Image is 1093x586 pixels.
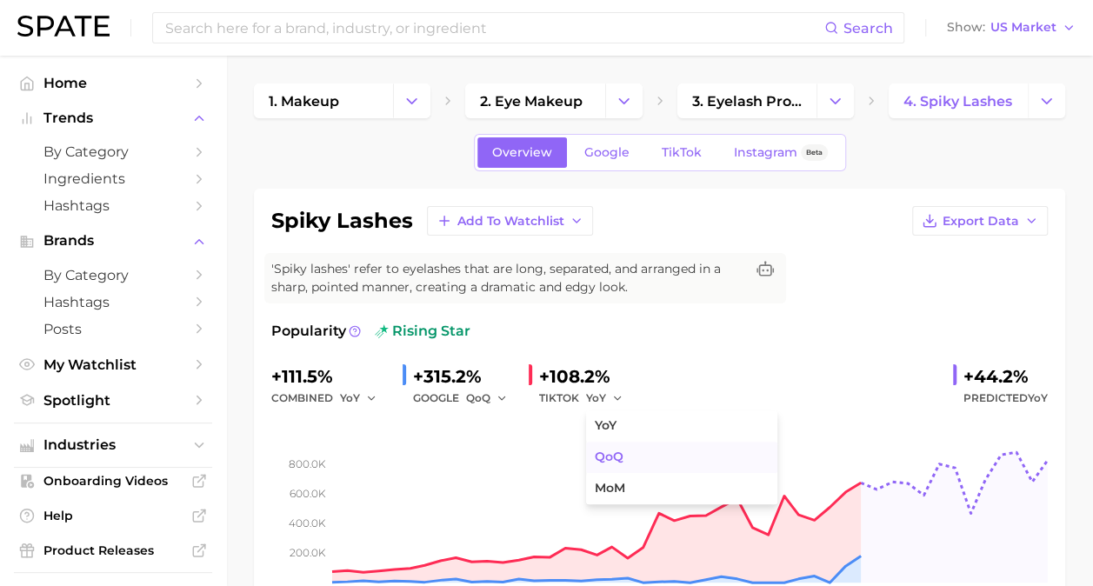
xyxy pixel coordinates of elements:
[375,321,470,342] span: rising star
[912,206,1048,236] button: Export Data
[647,137,716,168] a: TikTok
[963,363,1048,390] div: +44.2%
[43,294,183,310] span: Hashtags
[413,363,515,390] div: +315.2%
[14,165,212,192] a: Ingredients
[466,388,508,409] button: QoQ
[14,468,212,494] a: Onboarding Videos
[413,388,515,409] div: GOOGLE
[719,137,843,168] a: InstagramBeta
[271,321,346,342] span: Popularity
[43,321,183,337] span: Posts
[271,260,744,296] span: 'Spiky lashes' refer to eyelashes that are long, separated, and arranged in a sharp, pointed mann...
[14,316,212,343] a: Posts
[375,324,389,338] img: rising star
[14,503,212,529] a: Help
[1028,83,1065,118] button: Change Category
[271,363,389,390] div: +111.5%
[43,170,183,187] span: Ingredients
[947,23,985,32] span: Show
[14,432,212,458] button: Industries
[595,418,616,433] span: YoY
[269,93,339,110] span: 1. makeup
[14,387,212,414] a: Spotlight
[570,137,644,168] a: Google
[586,388,623,409] button: YoY
[271,210,413,231] h1: spiky lashes
[43,75,183,91] span: Home
[43,437,183,453] span: Industries
[480,93,583,110] span: 2. eye makeup
[14,228,212,254] button: Brands
[662,145,702,160] span: TikTok
[14,105,212,131] button: Trends
[14,138,212,165] a: by Category
[806,145,823,160] span: Beta
[271,388,389,409] div: combined
[734,145,797,160] span: Instagram
[14,537,212,563] a: Product Releases
[586,410,777,504] ul: YoY
[477,137,567,168] a: Overview
[43,543,183,558] span: Product Releases
[43,143,183,160] span: by Category
[14,289,212,316] a: Hashtags
[43,197,183,214] span: Hashtags
[692,93,802,110] span: 3. eyelash products
[492,145,552,160] span: Overview
[465,83,604,118] a: 2. eye makeup
[539,388,635,409] div: TIKTOK
[457,214,564,229] span: Add to Watchlist
[889,83,1028,118] a: 4. spiky lashes
[677,83,816,118] a: 3. eyelash products
[43,110,183,126] span: Trends
[595,481,625,496] span: MoM
[14,351,212,378] a: My Watchlist
[14,192,212,219] a: Hashtags
[816,83,854,118] button: Change Category
[943,17,1080,39] button: ShowUS Market
[14,262,212,289] a: by Category
[595,449,623,464] span: QoQ
[586,390,606,405] span: YoY
[340,388,377,409] button: YoY
[43,508,183,523] span: Help
[14,70,212,97] a: Home
[43,473,183,489] span: Onboarding Videos
[963,388,1048,409] span: Predicted
[43,392,183,409] span: Spotlight
[17,16,110,37] img: SPATE
[340,390,360,405] span: YoY
[584,145,630,160] span: Google
[903,93,1012,110] span: 4. spiky lashes
[539,363,635,390] div: +108.2%
[43,267,183,283] span: by Category
[990,23,1056,32] span: US Market
[605,83,643,118] button: Change Category
[466,390,490,405] span: QoQ
[393,83,430,118] button: Change Category
[943,214,1019,229] span: Export Data
[843,20,893,37] span: Search
[1028,391,1048,404] span: YoY
[43,233,183,249] span: Brands
[43,356,183,373] span: My Watchlist
[427,206,593,236] button: Add to Watchlist
[254,83,393,118] a: 1. makeup
[163,13,824,43] input: Search here for a brand, industry, or ingredient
